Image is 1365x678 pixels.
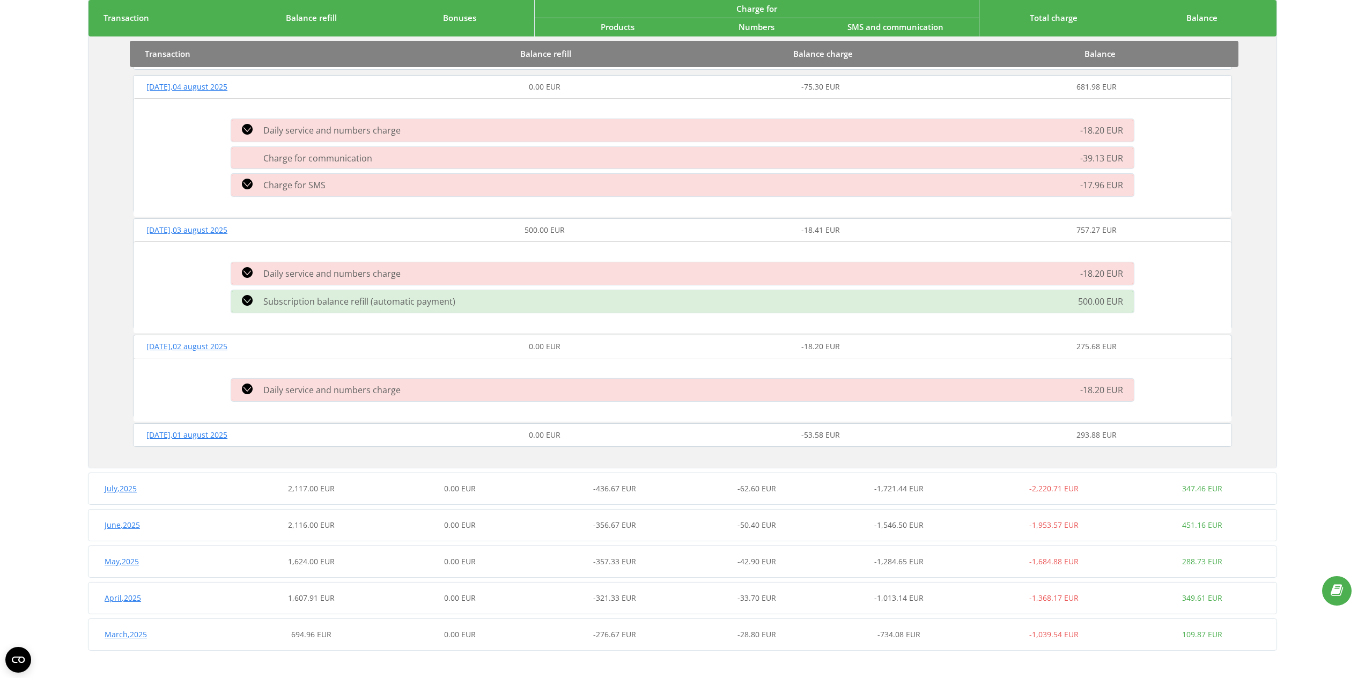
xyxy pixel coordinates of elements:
span: Balance refill [520,48,571,59]
span: -18.20 EUR [1080,384,1123,395]
span: -1,039.54 EUR [1029,629,1079,639]
button: Open CMP widget [5,647,31,673]
span: -62.60 EUR [737,483,776,493]
span: 451.16 EUR [1182,520,1222,530]
span: Charge for communication [263,152,372,164]
span: 0.00 EUR [444,593,476,603]
span: -357.33 EUR [593,556,636,566]
span: July , 2025 [105,483,137,493]
span: -321.33 EUR [593,593,636,603]
span: 681.98 EUR [1076,82,1117,92]
span: [DATE] , 02 august 2025 [146,341,227,351]
span: Subscription balance refill (automatic payment) [263,296,455,307]
span: March , 2025 [105,629,147,639]
span: 0.00 EUR [444,556,476,566]
span: Charge for SMS [263,179,326,191]
span: May , 2025 [105,556,139,566]
span: -39.13 EUR [1080,152,1123,164]
span: -28.80 EUR [737,629,776,639]
span: 0.00 EUR [444,629,476,639]
span: -1,368.17 EUR [1029,593,1079,603]
span: 0.00 EUR [529,341,560,351]
span: 1,607.91 EUR [288,593,335,603]
span: 0.00 EUR [529,430,560,440]
span: -2,220.71 EUR [1029,483,1079,493]
span: [DATE] , 03 august 2025 [146,225,227,235]
span: -1,721.44 EUR [874,483,924,493]
span: -18.41 EUR [801,225,840,235]
span: Balance refill [286,12,337,23]
span: 288.73 EUR [1182,556,1222,566]
span: June , 2025 [105,520,140,530]
span: Daily service and numbers charge [263,124,401,136]
span: Transaction [104,12,149,23]
span: 500.00 EUR [1078,295,1123,307]
span: 500.00 EUR [525,225,565,235]
span: -18.20 EUR [1080,124,1123,136]
span: -356.67 EUR [593,520,636,530]
span: 349.61 EUR [1182,593,1222,603]
span: 275.68 EUR [1076,341,1117,351]
span: -734.08 EUR [877,629,920,639]
span: -1,684.88 EUR [1029,556,1079,566]
span: 0.00 EUR [444,483,476,493]
span: 2,116.00 EUR [288,520,335,530]
span: 2,117.00 EUR [288,483,335,493]
span: [DATE] , 04 august 2025 [146,82,227,92]
span: Total charge [1030,12,1078,23]
span: -50.40 EUR [737,520,776,530]
span: Balance charge [793,48,853,59]
span: -1,013.14 EUR [874,593,924,603]
span: Products [601,21,634,32]
span: 293.88 EUR [1076,430,1117,440]
span: April , 2025 [105,593,141,603]
span: -1,546.50 EUR [874,520,924,530]
span: -1,284.65 EUR [874,556,924,566]
span: -33.70 EUR [737,593,776,603]
span: Bonuses [443,12,476,23]
span: 1,624.00 EUR [288,556,335,566]
span: -42.90 EUR [737,556,776,566]
span: 694.96 EUR [291,629,331,639]
span: Daily service and numbers charge [263,384,401,396]
span: Balance [1186,12,1218,23]
span: -1,953.57 EUR [1029,520,1079,530]
span: Transaction [145,48,190,59]
span: -53.58 EUR [801,430,840,440]
span: 109.87 EUR [1182,629,1222,639]
span: 757.27 EUR [1076,225,1117,235]
span: -436.67 EUR [593,483,636,493]
span: 0.00 EUR [529,82,560,92]
span: -276.67 EUR [593,629,636,639]
span: Balance [1084,48,1116,59]
span: -75.30 EUR [801,82,840,92]
span: 0.00 EUR [444,520,476,530]
span: -17.96 EUR [1080,179,1123,190]
span: SMS and сommunication [847,21,943,32]
span: Daily service and numbers charge [263,268,401,279]
span: [DATE] , 01 august 2025 [146,430,227,440]
span: Numbers [739,21,774,32]
span: 347.46 EUR [1182,483,1222,493]
span: Charge for [736,3,777,14]
span: -18.20 EUR [801,341,840,351]
span: -18.20 EUR [1080,267,1123,279]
